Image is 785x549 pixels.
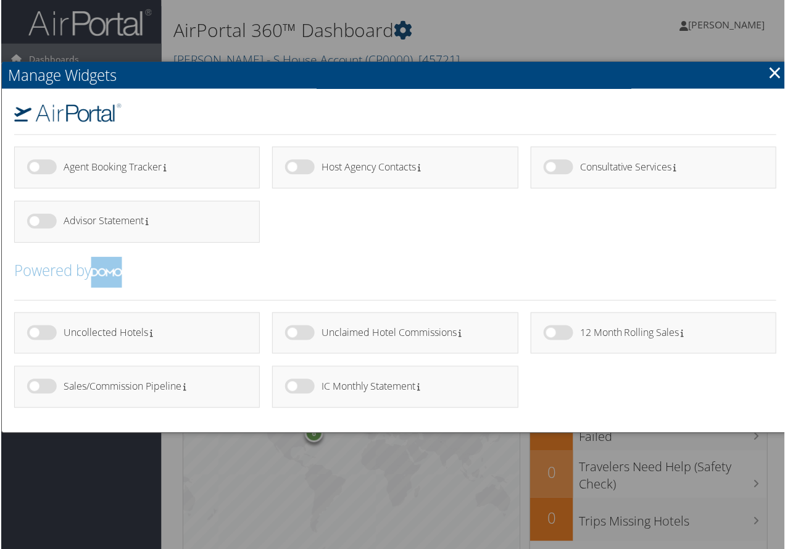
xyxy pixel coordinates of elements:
img: domo-logo.png [90,258,121,288]
h2: Powered by [13,258,777,288]
h4: Host Agency Contacts [322,162,496,173]
h4: Advisor Statement [63,216,238,227]
img: airportal-logo.png [13,104,120,122]
h4: 12 Month Rolling Sales [580,328,755,338]
h4: Uncollected Hotels [63,328,238,338]
a: Close [768,60,783,85]
h4: Agent Booking Tracker [63,162,238,173]
h4: Unclaimed Hotel Commissions [322,328,496,338]
h4: Sales/Commission Pipeline [63,382,238,393]
h4: IC Monthly Statement [322,382,496,393]
h4: Consultative Services [580,162,755,173]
